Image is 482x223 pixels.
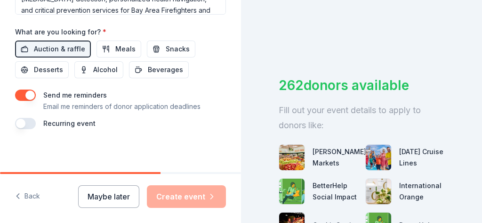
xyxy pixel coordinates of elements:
[279,179,305,204] img: photo for BetterHelp Social Impact
[93,64,118,75] span: Alcohol
[399,180,444,203] div: International Orange
[15,187,40,206] button: Back
[399,146,444,169] div: [DATE] Cruise Lines
[279,103,444,133] div: Fill out your event details to apply to donors like:
[15,41,91,58] button: Auction & raffle
[15,61,69,78] button: Desserts
[96,41,141,58] button: Meals
[279,145,305,170] img: photo for Mollie Stone's Markets
[15,27,106,37] label: What are you looking for?
[313,146,366,169] div: [PERSON_NAME] Markets
[313,180,358,203] div: BetterHelp Social Impact
[43,119,96,127] label: Recurring event
[366,179,391,204] img: photo for International Orange
[129,61,189,78] button: Beverages
[166,43,190,55] span: Snacks
[43,91,107,99] label: Send me reminders
[366,145,391,170] img: photo for Carnival Cruise Lines
[148,64,183,75] span: Beverages
[78,185,139,208] button: Maybe later
[34,64,63,75] span: Desserts
[74,61,123,78] button: Alcohol
[279,75,444,95] div: 262 donors available
[43,101,201,112] p: Email me reminders of donor application deadlines
[147,41,195,58] button: Snacks
[115,43,136,55] span: Meals
[34,43,85,55] span: Auction & raffle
